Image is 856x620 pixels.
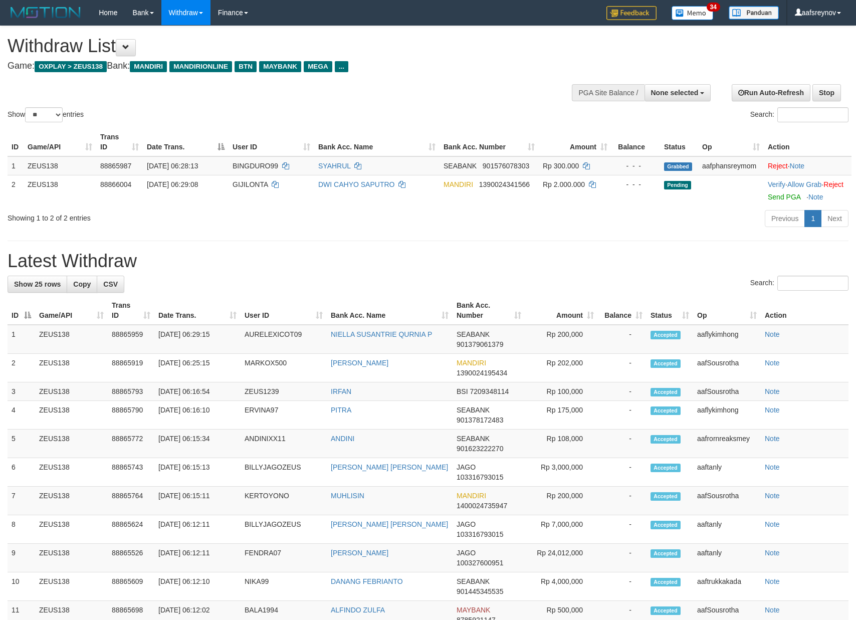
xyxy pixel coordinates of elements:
a: Allow Grab [787,180,821,188]
td: Rp 202,000 [525,354,598,382]
td: aafrornreaksmey [693,430,761,458]
span: Accepted [651,331,681,339]
td: - [598,458,647,487]
a: Note [765,406,780,414]
a: Note [765,359,780,367]
td: 88865609 [108,572,154,601]
td: · · [764,175,851,206]
td: - [598,382,647,401]
span: Accepted [651,359,681,368]
td: [DATE] 06:16:10 [154,401,241,430]
td: ZEUS138 [35,354,108,382]
span: BINGDURO99 [233,162,278,170]
a: Show 25 rows [8,276,67,293]
span: MAYBANK [457,606,490,614]
th: Bank Acc. Name: activate to sort column ascending [314,128,440,156]
td: [DATE] 06:29:15 [154,325,241,354]
a: NIELLA SUSANTRIE QURNIA P [331,330,432,338]
td: Rp 4,000,000 [525,572,598,601]
span: Copy [73,280,91,288]
td: NIKA99 [241,572,327,601]
th: Action [764,128,851,156]
td: 88865919 [108,354,154,382]
select: Showentries [25,107,63,122]
span: GIJILONTA [233,180,268,188]
td: - [598,515,647,544]
td: Rp 3,000,000 [525,458,598,487]
div: Showing 1 to 2 of 2 entries [8,209,349,223]
td: 3 [8,382,35,401]
span: JAGO [457,463,476,471]
span: 88866004 [100,180,131,188]
td: 2 [8,354,35,382]
span: MANDIRI [444,180,473,188]
a: Send PGA [768,193,800,201]
td: [DATE] 06:15:11 [154,487,241,515]
a: Note [790,162,805,170]
a: Stop [812,84,841,101]
td: 88865793 [108,382,154,401]
a: ANDINI [331,435,354,443]
div: PGA Site Balance / [572,84,644,101]
label: Search: [750,107,848,122]
th: Balance: activate to sort column ascending [598,296,647,325]
td: [DATE] 06:12:10 [154,572,241,601]
span: OXPLAY > ZEUS138 [35,61,107,72]
td: - [598,325,647,354]
th: Amount: activate to sort column ascending [539,128,611,156]
td: - [598,430,647,458]
span: BTN [235,61,257,72]
td: 88865959 [108,325,154,354]
h1: Withdraw List [8,36,561,56]
th: Game/API: activate to sort column ascending [24,128,96,156]
h4: Game: Bank: [8,61,561,71]
td: ZEUS138 [24,175,96,206]
a: Note [765,435,780,443]
span: Accepted [651,464,681,472]
a: ALFINDO ZULFA [331,606,385,614]
a: [PERSON_NAME] [PERSON_NAME] [331,520,448,528]
span: Rp 2.000.000 [543,180,585,188]
td: [DATE] 06:15:34 [154,430,241,458]
a: Verify [768,180,785,188]
td: 88865526 [108,544,154,572]
span: · [787,180,823,188]
a: Note [765,606,780,614]
a: Note [765,387,780,395]
td: [DATE] 06:12:11 [154,544,241,572]
td: ZEUS138 [24,156,96,175]
span: Accepted [651,521,681,529]
td: ZEUS138 [35,515,108,544]
td: 88865772 [108,430,154,458]
a: MUHLISIN [331,492,364,500]
a: Run Auto-Refresh [732,84,810,101]
th: Game/API: activate to sort column ascending [35,296,108,325]
td: ZEUS1239 [241,382,327,401]
label: Show entries [8,107,84,122]
span: Copy 1390024341566 to clipboard [479,180,530,188]
span: Copy 1390024195434 to clipboard [457,369,507,377]
td: - [598,354,647,382]
span: Accepted [651,388,681,396]
td: Rp 200,000 [525,487,598,515]
td: 8 [8,515,35,544]
td: aafSousrotha [693,382,761,401]
td: - [598,544,647,572]
td: 88865743 [108,458,154,487]
span: SEABANK [457,330,490,338]
td: ZEUS138 [35,458,108,487]
th: User ID: activate to sort column ascending [229,128,314,156]
span: MANDIRIONLINE [169,61,232,72]
th: Op: activate to sort column ascending [698,128,764,156]
a: DWI CAHYO SAPUTRO [318,180,394,188]
td: ZEUS138 [35,572,108,601]
img: MOTION_logo.png [8,5,84,20]
span: Copy 103316793015 to clipboard [457,473,503,481]
td: [DATE] 06:12:11 [154,515,241,544]
td: aafSousrotha [693,487,761,515]
span: JAGO [457,520,476,528]
a: Note [765,549,780,557]
a: Note [808,193,823,201]
a: Note [765,577,780,585]
span: MEGA [304,61,332,72]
